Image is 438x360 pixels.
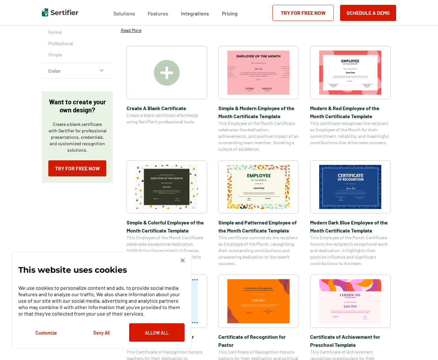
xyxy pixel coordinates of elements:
span: Simple & Colorful Employee of the Month Certificate Template [127,218,207,234]
span: Modern & Red Employee of the Month Certificate Template [310,104,391,120]
p: This website uses cookies [18,267,127,273]
a: Modern Dark Blue Employee of the Month Certificate TemplateModern Dark Blue Employee of the Month... [310,160,391,267]
span: This Employee of the Month Certificate honors the recipient’s exceptional work and dedication. It... [310,234,391,267]
img: Certificate of Achievement for Preschool Template [319,279,382,323]
span: Create a blank certificate effortlessly using Sertifier’s professional tools. [127,112,207,125]
span: Create A Blank Certificate [127,104,207,112]
img: Cookie Popup Close [181,259,185,262]
img: Modern & Red Employee of the Month Certificate Template [319,51,382,95]
span: This Employee of the Month Certificate celebrates the dedication, achievements, and positive impa... [218,120,299,152]
span: Simple and Patterned Employee of the Month Certificate Template [218,218,299,234]
span: Simple & Modern Employee of the Month Certificate Template [218,104,299,120]
img: Simple and Patterned Employee of the Month Certificate Template [227,165,290,209]
button: Deny All [74,323,129,342]
p: We use cookies to personalize content and ads, to provide social media features and to analyze ou... [18,285,185,317]
div: Style [42,18,113,63]
a: Pricing [222,9,238,17]
a: Simple [48,52,106,58]
span: Certificate of Achievement for Preschool Template [310,333,391,349]
span: This certificate recognizes the recipient as Employee of the Month for their commitment, reliabil... [310,120,391,146]
a: Simple and Patterned Employee of the Month Certificate TemplateSimple and Patterned Employee of t... [218,160,299,267]
a: Formal [48,29,106,35]
span: Modern Dark Blue Employee of the Month Certificate Template [310,218,391,234]
a: Try for Free Now [48,160,106,176]
img: Simple & Modern Employee of the Month Certificate Template [227,51,290,95]
a: Integrations [181,9,209,17]
a: Simple & Colorful Employee of the Month Certificate TemplateSimple & Colorful Employee of the Mon... [127,160,207,267]
button: Allow All [129,323,185,342]
button: Schedule a Demo [340,5,396,21]
img: Simple & Colorful Employee of the Month Certificate Template [136,165,198,209]
img: Modern Dark Blue Employee of the Month Certificate Template [319,165,382,209]
a: Try for Free Now [272,5,334,21]
img: Sertifier | Digital Credentialing Platform [42,8,78,16]
a: Modern & Red Employee of the Month Certificate TemplateModern & Red Employee of the Month Certifi... [310,46,391,152]
p: Want to create your own design? [48,98,106,114]
a: Professional [48,40,106,47]
a: Simple & Modern Employee of the Month Certificate TemplateSimple & Modern Employee of the Month C... [218,46,299,152]
p: Read More [121,27,141,33]
span: Pricing [222,10,238,16]
p: Create a blank certificate with Sertifier for professional presentations, credentials, and custom... [48,121,106,153]
span: Solutions [113,9,135,17]
span: Certificate of Recognition for Pastor [218,333,299,349]
img: Certificate of Recognition for Pastor [227,279,290,323]
img: Create A Blank Certificate [154,60,180,86]
button: Customize [18,323,74,342]
span: Integrations [181,10,209,16]
iframe: Chat Widget [406,329,438,360]
span: This Employee of the Month Certificate celebrates exceptional dedication, highlighting the recipi... [127,234,207,267]
span: This certificate commends the recipient as Employee of the Month, recognizing their outstanding c... [218,234,299,267]
span: Features [148,9,168,17]
button: Color [42,63,113,79]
